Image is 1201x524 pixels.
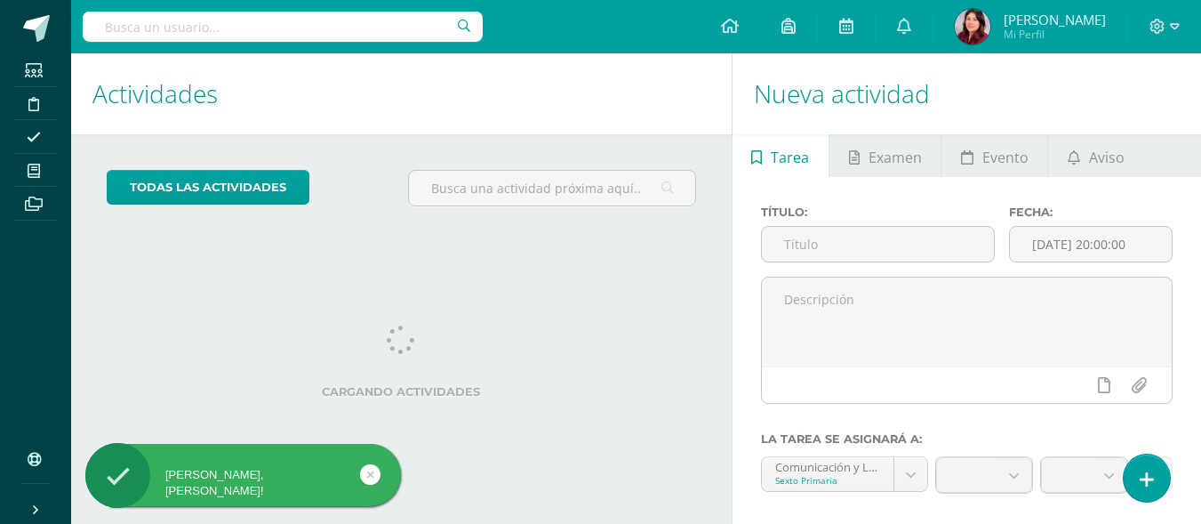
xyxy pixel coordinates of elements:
span: [PERSON_NAME] [1004,11,1106,28]
input: Título [762,227,995,262]
label: Título: [761,206,996,219]
input: Fecha de entrega [1010,227,1172,262]
img: 3e130899817b44952652fa4b67b78402.png [955,9,990,44]
span: Examen [869,136,922,179]
a: Evento [941,134,1047,177]
label: Cargando actividades [107,385,696,399]
span: Evento [982,136,1029,179]
input: Busca un usuario... [83,12,483,42]
input: Busca una actividad próxima aquí... [409,171,694,206]
a: Examen [829,134,941,177]
span: Tarea [771,136,809,179]
a: Tarea [733,134,829,177]
a: Aviso [1048,134,1143,177]
a: Comunicación y Lenguaje,Idioma Extranjero,Inglés 'A'Sexto Primaria [762,457,927,491]
label: La tarea se asignará a: [761,432,1173,446]
span: Mi Perfil [1004,27,1106,42]
label: Fecha: [1009,206,1173,219]
div: Sexto Primaria [775,474,880,487]
div: [PERSON_NAME], [PERSON_NAME]! [85,467,401,499]
div: Comunicación y Lenguaje,Idioma Extranjero,Inglés 'A' [775,457,880,474]
h1: Nueva actividad [754,53,1180,134]
a: todas las Actividades [107,170,309,205]
h1: Actividades [92,53,710,134]
span: Aviso [1089,136,1125,179]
